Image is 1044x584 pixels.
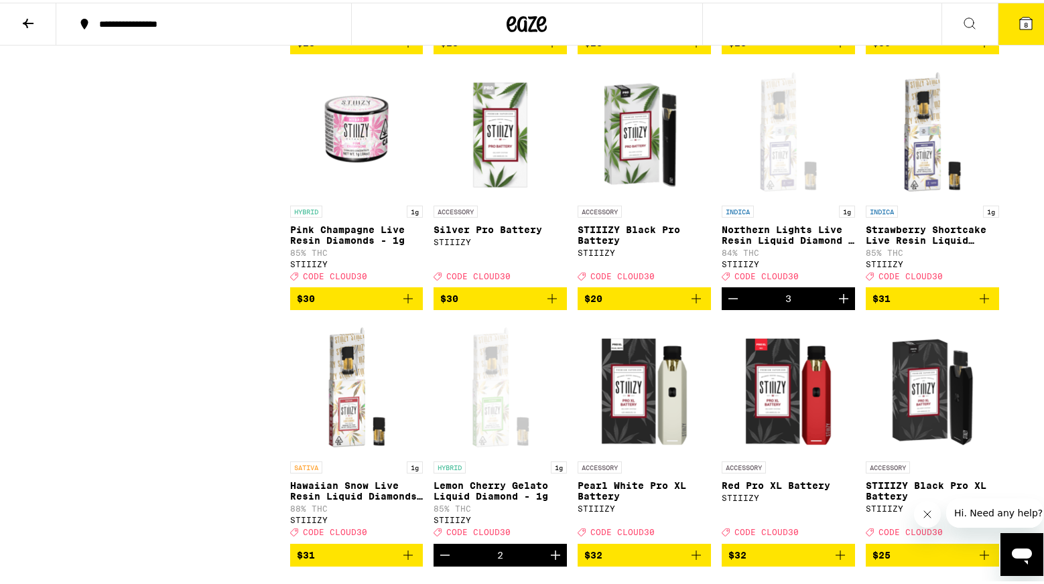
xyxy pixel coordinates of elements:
[866,62,999,196] img: STIIIZY - Strawberry Shortcake Live Resin Liquid Diamonds - 1g
[722,222,855,243] p: Northern Lights Live Resin Liquid Diamond - 1g
[866,502,999,510] div: STIIIZY
[866,222,999,243] p: Strawberry Shortcake Live Resin Liquid Diamonds - 1g
[578,459,622,471] p: ACCESSORY
[946,496,1043,525] iframe: Message from company
[434,62,567,196] img: STIIIZY - Silver Pro Battery
[914,498,941,525] iframe: Close message
[434,285,567,307] button: Add to bag
[866,62,999,285] a: Open page for Strawberry Shortcake Live Resin Liquid Diamonds - 1g from STIIIZY
[578,285,711,307] button: Add to bag
[446,269,511,278] span: CODE CLOUD30
[434,222,567,232] p: Silver Pro Battery
[297,291,315,301] span: $30
[590,269,655,278] span: CODE CLOUD30
[839,203,855,215] p: 1g
[297,547,315,558] span: $31
[578,541,711,564] button: Add to bag
[734,269,799,278] span: CODE CLOUD30
[722,203,754,215] p: INDICA
[434,459,466,471] p: HYBRID
[434,502,567,510] p: 85% THC
[590,526,655,534] span: CODE CLOUD30
[722,459,766,471] p: ACCESSORY
[722,318,855,540] a: Open page for Red Pro XL Battery from STIIIZY
[290,478,423,499] p: Hawaiian Snow Live Resin Liquid Diamonds - 1g
[290,62,423,196] img: STIIIZY - Pink Champagne Live Resin Diamonds - 1g
[303,526,367,534] span: CODE CLOUD30
[872,547,891,558] span: $25
[290,285,423,307] button: Add to bag
[434,62,567,285] a: Open page for Silver Pro Battery from STIIIZY
[578,222,711,243] p: STIIIZY Black Pro Battery
[722,246,855,254] p: 84% THC
[407,459,423,471] p: 1g
[983,203,999,215] p: 1g
[722,285,744,307] button: Decrement
[290,459,322,471] p: SATIVA
[407,203,423,215] p: 1g
[290,318,423,452] img: STIIIZY - Hawaiian Snow Live Resin Liquid Diamonds - 1g
[866,318,999,540] a: Open page for STIIIZY Black Pro XL Battery from STIIIZY
[578,478,711,499] p: Pearl White Pro XL Battery
[303,269,367,278] span: CODE CLOUD30
[290,62,423,285] a: Open page for Pink Champagne Live Resin Diamonds - 1g from STIIIZY
[434,478,567,499] p: Lemon Cherry Gelato Liquid Diamond - 1g
[866,257,999,266] div: STIIIZY
[434,513,567,522] div: STIIIZY
[434,541,456,564] button: Decrement
[866,285,999,307] button: Add to bag
[544,541,567,564] button: Increment
[578,62,711,196] img: STIIIZY - STIIIZY Black Pro Battery
[722,491,855,500] div: STIIIZY
[1000,530,1043,573] iframe: Button to launch messaging window
[1024,18,1028,26] span: 8
[551,459,567,471] p: 1g
[446,526,511,534] span: CODE CLOUD30
[434,235,567,244] div: STIIIZY
[722,62,855,285] a: Open page for Northern Lights Live Resin Liquid Diamond - 1g from STIIIZY
[722,478,855,488] p: Red Pro XL Battery
[497,547,503,558] div: 2
[866,541,999,564] button: Add to bag
[866,478,999,499] p: STIIIZY Black Pro XL Battery
[878,269,943,278] span: CODE CLOUD30
[866,246,999,254] p: 85% THC
[434,203,478,215] p: ACCESSORY
[290,318,423,540] a: Open page for Hawaiian Snow Live Resin Liquid Diamonds - 1g from STIIIZY
[866,318,999,452] img: STIIIZY - STIIIZY Black Pro XL Battery
[440,291,458,301] span: $30
[584,547,602,558] span: $32
[878,526,943,534] span: CODE CLOUD30
[290,203,322,215] p: HYBRID
[578,318,711,540] a: Open page for Pearl White Pro XL Battery from STIIIZY
[290,541,423,564] button: Add to bag
[785,291,791,301] div: 3
[584,291,602,301] span: $20
[866,459,910,471] p: ACCESSORY
[290,502,423,510] p: 88% THC
[722,257,855,266] div: STIIIZY
[290,246,423,254] p: 85% THC
[290,257,423,266] div: STIIIZY
[734,526,799,534] span: CODE CLOUD30
[722,318,855,452] img: STIIIZY - Red Pro XL Battery
[578,318,711,452] img: STIIIZY - Pearl White Pro XL Battery
[728,547,746,558] span: $32
[578,62,711,285] a: Open page for STIIIZY Black Pro Battery from STIIIZY
[290,513,423,522] div: STIIIZY
[866,203,898,215] p: INDICA
[872,291,891,301] span: $31
[722,541,855,564] button: Add to bag
[578,246,711,254] div: STIIIZY
[578,502,711,510] div: STIIIZY
[434,318,567,540] a: Open page for Lemon Cherry Gelato Liquid Diamond - 1g from STIIIZY
[578,203,622,215] p: ACCESSORY
[832,285,855,307] button: Increment
[290,222,423,243] p: Pink Champagne Live Resin Diamonds - 1g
